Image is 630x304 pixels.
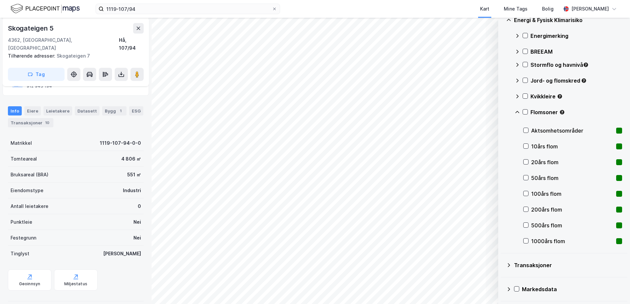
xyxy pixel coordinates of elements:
div: Energi & Fysisk Klimarisiko [514,16,622,24]
div: BREEAM [530,48,622,56]
div: Skogateigen 7 [8,52,138,60]
div: Kontrollprogram for chat [597,272,630,304]
div: 0 [138,202,141,210]
div: Skogateigen 5 [8,23,55,34]
div: Eiere [24,106,41,115]
div: Antall leietakere [11,202,48,210]
div: Tooltip anchor [581,78,587,84]
div: Transaksjoner [514,261,622,269]
div: 10års flom [531,142,614,150]
div: Transaksjoner [8,118,53,127]
div: Markedsdata [522,285,622,293]
div: Jord- og flomskred [530,77,622,85]
div: [PERSON_NAME] [103,250,141,258]
iframe: Chat Widget [597,272,630,304]
div: Tooltip anchor [583,62,589,68]
div: Info [8,106,22,115]
div: 1000års flom [531,237,614,245]
div: 500års flom [531,221,614,229]
div: Leietakere [43,106,72,115]
div: Nei [133,218,141,226]
div: Energimerking [530,32,622,40]
div: Tomteareal [11,155,37,163]
span: Tilhørende adresser: [8,53,57,59]
div: Hå, 107/94 [119,36,144,52]
div: 50års flom [531,174,614,182]
div: 912 943 194 [27,84,52,89]
div: Eiendomstype [11,187,43,194]
div: 1 [117,108,124,114]
div: Bygg [102,106,127,115]
div: Flomsoner [530,108,622,116]
img: logo.f888ab2527a4732fd821a326f86c7f29.svg [11,3,80,14]
div: Tinglyst [11,250,29,258]
div: 1119-107-94-0-0 [100,139,141,147]
div: Festegrunn [11,234,36,242]
div: Mine Tags [504,5,528,13]
div: 10 [44,119,51,126]
div: Nei [133,234,141,242]
div: 4 806 ㎡ [121,155,141,163]
div: 100års flom [531,190,614,198]
div: Tooltip anchor [559,109,565,115]
div: Aktsomhetsområder [531,127,614,135]
button: Tag [8,68,65,81]
div: Bruksareal (BRA) [11,171,48,179]
input: Søk på adresse, matrikkel, gårdeiere, leietakere eller personer [104,4,272,14]
div: Matrikkel [11,139,32,147]
div: Kart [480,5,489,13]
div: 20års flom [531,158,614,166]
div: 551 ㎡ [127,171,141,179]
div: Kvikkleire [530,92,622,100]
div: Industri [123,187,141,194]
div: 200års flom [531,206,614,214]
div: Stormflo og havnivå [530,61,622,69]
div: Tooltip anchor [557,93,563,99]
div: Datasett [75,106,100,115]
div: ESG [129,106,143,115]
div: [PERSON_NAME] [571,5,609,13]
div: Punktleie [11,218,32,226]
div: Geoinnsyn [19,281,41,287]
div: Bolig [542,5,554,13]
div: 4362, [GEOGRAPHIC_DATA], [GEOGRAPHIC_DATA] [8,36,119,52]
div: Miljøstatus [64,281,87,287]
